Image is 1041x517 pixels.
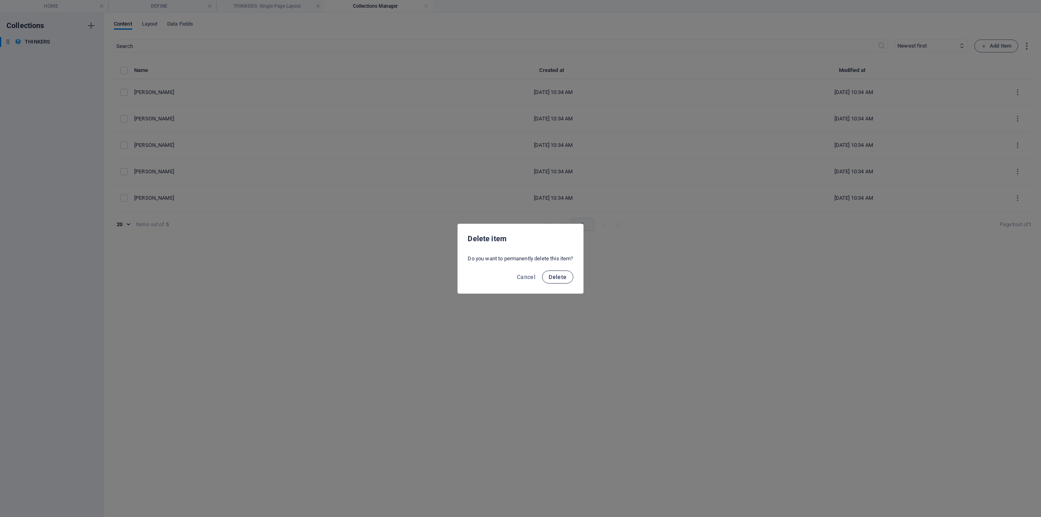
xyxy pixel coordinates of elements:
[468,234,573,244] h2: Delete item
[458,252,583,266] div: Do you want to permanently delete this item?
[549,274,566,280] span: Delete
[517,274,536,280] span: Cancel
[514,270,539,284] button: Cancel
[542,270,573,284] button: Delete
